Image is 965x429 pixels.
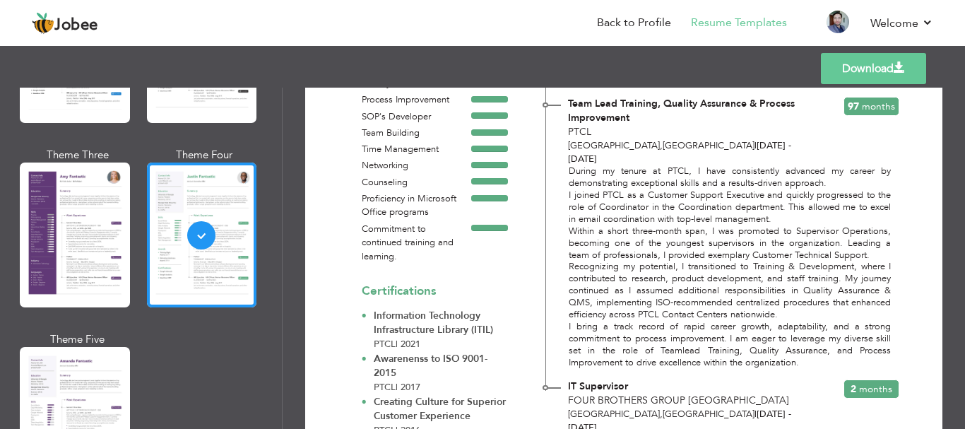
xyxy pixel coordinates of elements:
[396,381,398,394] span: |
[401,381,420,394] span: 2017
[401,338,420,351] span: 2021
[546,165,899,369] div: During my tenure at PTCL, I have consistently advanced my career by demonstrating exceptional ski...
[569,225,891,261] p: Within a short three-month span, I was promoted to Supervisor Operations, becoming one of the you...
[568,139,754,152] span: [GEOGRAPHIC_DATA] [GEOGRAPHIC_DATA]
[23,332,133,347] div: Theme Five
[568,97,795,124] span: Team Lead Training, Quality Assurance & Process Improvement
[859,382,892,396] span: Months
[848,100,859,113] span: 97
[569,189,891,225] p: I joined PTCL as a Customer Support Executive and quickly progressed to the role of Coordinator i...
[568,125,591,139] span: PTCL
[362,143,471,157] div: Time Management
[568,394,789,407] span: Four Brothers Group [GEOGRAPHIC_DATA]
[32,12,54,35] img: jobee.io
[691,15,787,31] a: Resume Templates
[754,139,757,152] span: |
[374,395,506,423] span: Creating Culture for Superior Customer Experience
[32,12,98,35] a: Jobee
[374,338,508,352] p: PTCL
[568,139,791,165] span: [DATE] - [DATE]
[362,93,471,107] div: Process Improvement
[362,223,471,264] div: Commitment to continued training and learning.
[362,192,471,220] div: Proficiency in Microsoft Office programs
[54,18,98,33] span: Jobee
[396,338,398,351] span: |
[862,100,895,113] span: Months
[362,127,471,141] div: Team Building
[362,110,471,124] div: SOP's Developer
[569,261,891,320] p: Recognizing my potential, I transitioned to Training & Development, where I contributed to resear...
[827,11,849,33] img: Profile Img
[362,176,471,190] div: Counseling
[754,408,757,421] span: |
[660,408,663,421] span: ,
[362,285,508,298] h3: Certifications
[568,380,628,393] span: IT Supervisor
[851,382,856,396] span: 2
[23,148,133,163] div: Theme Three
[374,309,493,337] span: Information Technology Infrastructure Library (ITIL)
[821,53,926,84] a: Download
[150,148,260,163] div: Theme Four
[374,352,487,380] span: Awarenenss to ISO 9001-2015
[870,15,933,32] a: Welcome
[597,15,671,31] a: Back to Profile
[362,159,471,173] div: Networking
[568,408,754,421] span: [GEOGRAPHIC_DATA] [GEOGRAPHIC_DATA]
[374,381,508,395] p: PTCL
[660,139,663,152] span: ,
